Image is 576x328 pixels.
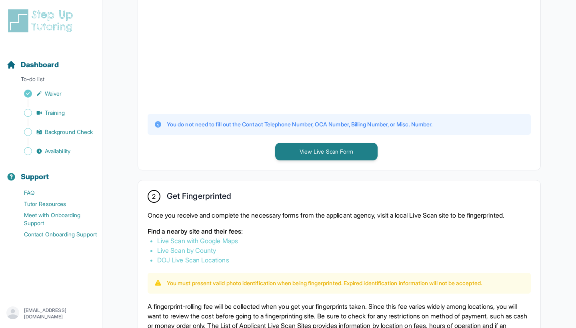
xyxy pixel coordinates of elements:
[157,237,238,245] a: Live Scan with Google Maps
[6,146,102,157] a: Availability
[157,256,229,264] a: DOJ Live Scan Locations
[6,229,102,240] a: Contact Onboarding Support
[167,191,231,204] h2: Get Fingerprinted
[24,307,96,320] p: [EMAIL_ADDRESS][DOMAIN_NAME]
[167,279,482,287] p: You must present valid photo identification when being fingerprinted. Expired identification info...
[21,171,49,182] span: Support
[167,120,432,128] p: You do not need to fill out the Contact Telephone Number, OCA Number, Billing Number, or Misc. Nu...
[45,109,65,117] span: Training
[275,147,378,155] a: View Live Scan Form
[21,59,59,70] span: Dashboard
[45,128,93,136] span: Background Check
[6,306,96,321] button: [EMAIL_ADDRESS][DOMAIN_NAME]
[6,210,102,229] a: Meet with Onboarding Support
[6,88,102,99] a: Waiver
[275,143,378,160] button: View Live Scan Form
[3,158,99,186] button: Support
[3,75,99,86] p: To-do list
[6,198,102,210] a: Tutor Resources
[45,147,70,155] span: Availability
[148,226,531,236] p: Find a nearby site and their fees:
[6,187,102,198] a: FAQ
[3,46,99,74] button: Dashboard
[152,192,156,201] span: 2
[6,107,102,118] a: Training
[6,8,78,34] img: logo
[6,59,59,70] a: Dashboard
[157,246,216,254] a: Live Scan by County
[148,210,531,220] p: Once you receive and complete the necessary forms from the applicant agency, visit a local Live S...
[6,126,102,138] a: Background Check
[45,90,62,98] span: Waiver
